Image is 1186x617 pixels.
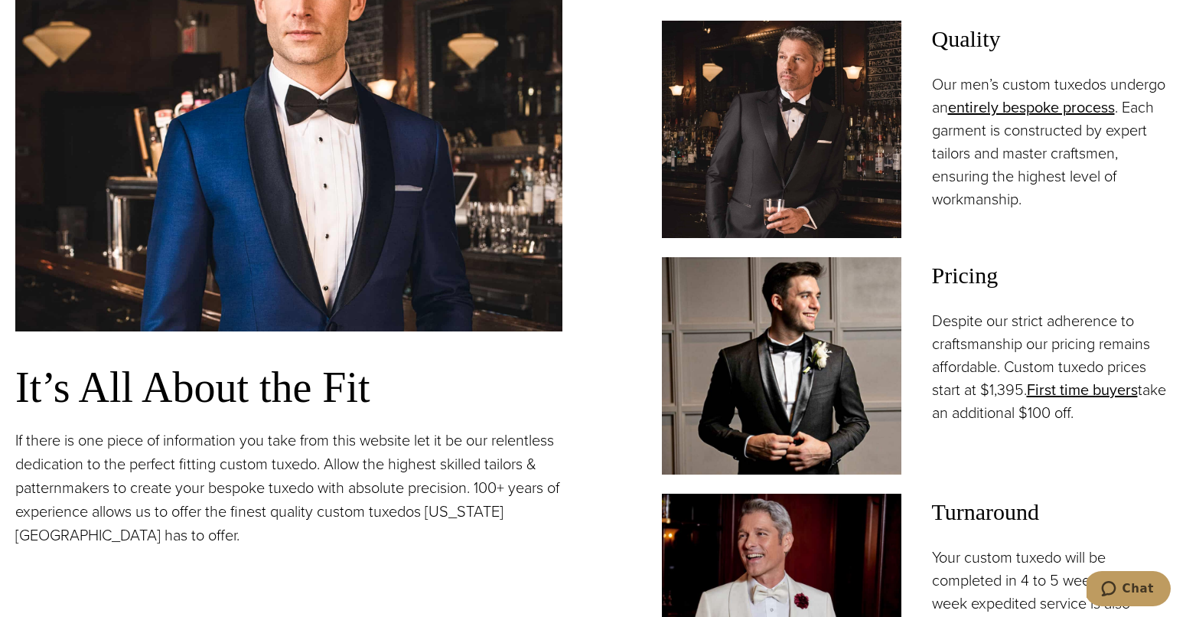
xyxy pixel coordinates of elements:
[932,73,1171,211] p: Our men’s custom tuxedos undergo an . Each garment is constructed by expert tailors and master cr...
[1027,378,1138,401] a: First time buyers
[932,494,1171,530] span: Turnaround
[15,429,562,547] p: If there is one piece of information you take from this website let it be our relentless dedicati...
[932,21,1171,57] span: Quality
[932,309,1171,424] p: Despite our strict adherence to craftsmanship our pricing remains affordable. Custom tuxedo price...
[662,257,901,475] img: Client in classic black shawl collar black custom tuxedo.
[948,96,1115,119] a: entirely bespoke process
[15,362,562,413] h3: It’s All About the Fit
[662,21,901,238] img: Model at bar in vested custom wedding tuxedo in black with white shirt and black bowtie. Fabric b...
[1087,571,1171,609] iframe: Opens a widget where you can chat to one of our agents
[932,257,1171,294] span: Pricing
